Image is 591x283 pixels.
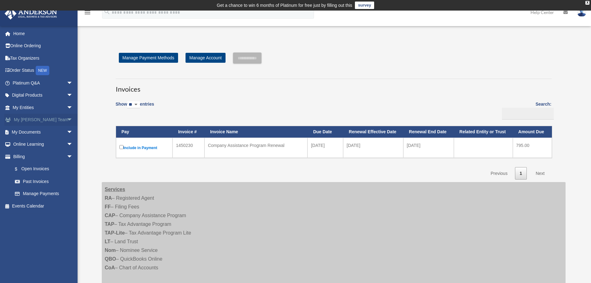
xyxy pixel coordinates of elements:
label: Search: [500,100,552,120]
h3: Invoices [116,79,552,94]
div: close [585,1,589,5]
span: arrow_drop_down [67,89,79,102]
a: My [PERSON_NAME] Teamarrow_drop_down [4,114,82,126]
span: arrow_drop_down [67,101,79,114]
img: User Pic [577,8,586,17]
strong: TAP-Lite [105,230,125,235]
strong: RA [105,195,112,201]
td: 795.00 [513,138,552,158]
input: Search: [502,108,554,120]
a: My Documentsarrow_drop_down [4,126,82,138]
td: [DATE] [307,138,343,158]
a: 1 [515,167,527,180]
span: arrow_drop_down [67,126,79,139]
input: Include in Payment [119,145,123,149]
i: search [104,8,110,15]
td: 1450230 [172,138,204,158]
i: menu [84,9,91,16]
span: arrow_drop_down [67,150,79,163]
th: Pay: activate to sort column descending [116,126,173,138]
strong: CAP [105,213,115,218]
a: Billingarrow_drop_down [4,150,79,163]
a: Home [4,27,82,40]
div: NEW [36,66,49,75]
strong: QBO [105,256,116,262]
label: Include in Payment [119,144,169,152]
td: [DATE] [343,138,403,158]
span: $ [18,165,21,173]
strong: LT [105,239,110,244]
th: Renewal Effective Date: activate to sort column ascending [343,126,403,138]
a: Online Ordering [4,40,82,52]
a: Events Calendar [4,200,82,212]
a: Manage Payments [9,188,79,200]
a: Previous [486,167,512,180]
a: survey [355,2,374,9]
a: $Open Invoices [9,163,76,176]
th: Related Entity or Trust: activate to sort column ascending [454,126,513,138]
div: Company Assistance Program Renewal [208,141,304,150]
a: Manage Account [186,53,225,63]
a: Next [531,167,549,180]
a: Platinum Q&Aarrow_drop_down [4,77,82,89]
th: Amount Due: activate to sort column ascending [513,126,552,138]
td: [DATE] [403,138,454,158]
th: Renewal End Date: activate to sort column ascending [403,126,454,138]
span: arrow_drop_down [67,138,79,151]
th: Invoice #: activate to sort column ascending [172,126,204,138]
strong: Nom [105,248,116,253]
span: arrow_drop_down [67,77,79,89]
span: arrow_drop_down [67,114,79,126]
a: Past Invoices [9,175,79,188]
strong: Services [105,187,125,192]
strong: TAP [105,221,114,227]
a: Manage Payment Methods [119,53,178,63]
th: Due Date: activate to sort column ascending [307,126,343,138]
a: Tax Organizers [4,52,82,64]
a: Digital Productsarrow_drop_down [4,89,82,102]
strong: FF [105,204,111,209]
a: Online Learningarrow_drop_down [4,138,82,151]
th: Invoice Name: activate to sort column ascending [204,126,307,138]
a: Order StatusNEW [4,64,82,77]
select: Showentries [127,101,140,108]
label: Show entries [116,100,154,115]
div: Get a chance to win 6 months of Platinum for free just by filling out this [217,2,352,9]
img: Anderson Advisors Platinum Portal [3,7,59,20]
a: menu [84,11,91,16]
strong: CoA [105,265,115,270]
a: My Entitiesarrow_drop_down [4,101,82,114]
